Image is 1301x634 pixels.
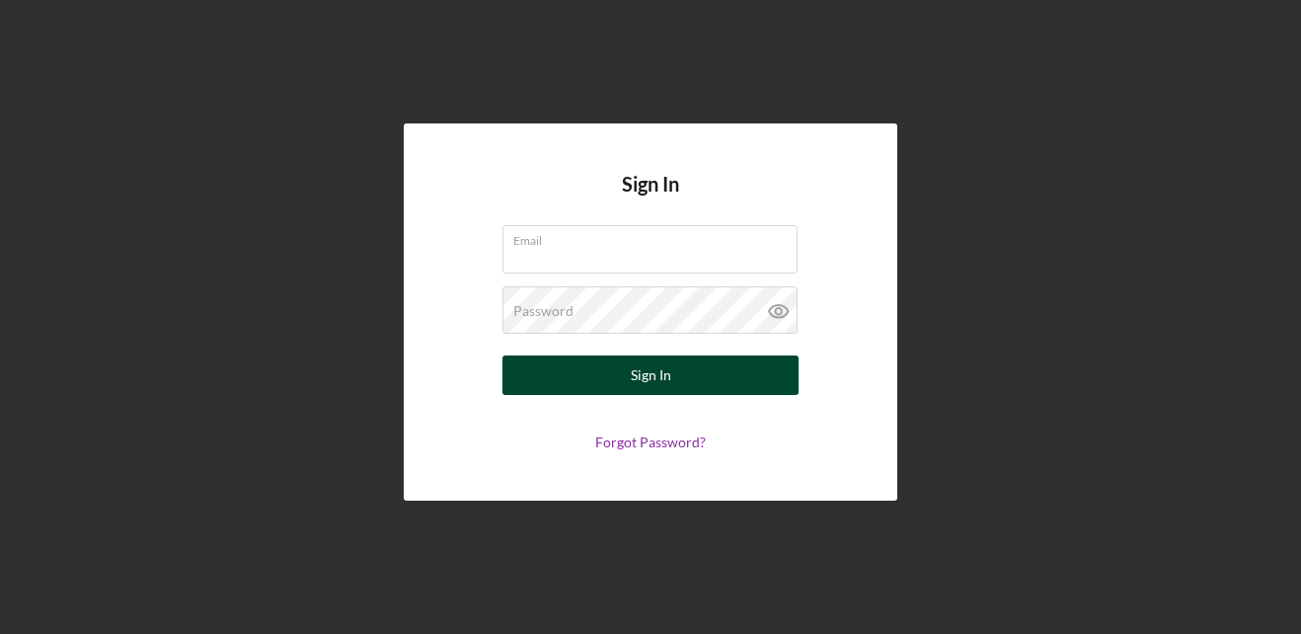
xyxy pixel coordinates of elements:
[502,356,799,395] button: Sign In
[513,303,574,319] label: Password
[513,226,798,248] label: Email
[595,434,706,450] a: Forgot Password?
[631,356,671,395] div: Sign In
[622,173,679,225] h4: Sign In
